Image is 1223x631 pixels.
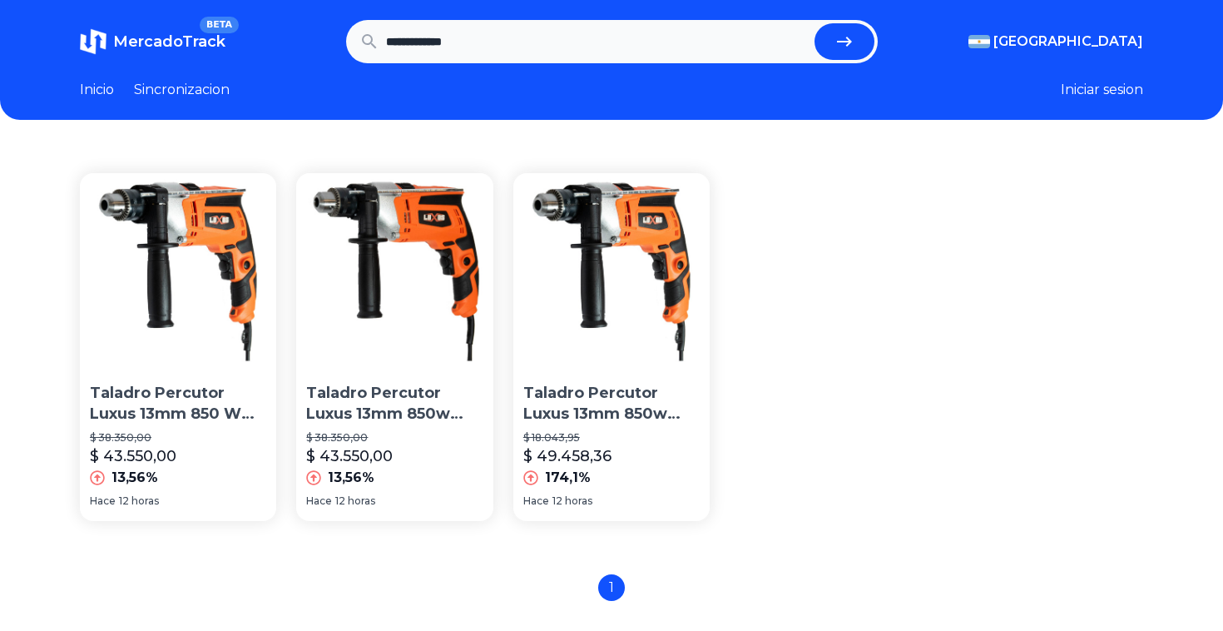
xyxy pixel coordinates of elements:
span: Hace [90,494,116,508]
p: $ 38.350,00 [90,431,266,445]
span: Hace [306,494,332,508]
img: Taladro Percutor Luxus 13mm 850w 220v Color Naranja Frecuencia 50hz [296,173,493,370]
img: Taladro Percutor Luxus 13mm 850 W Reversible Vel. Variable [80,173,276,370]
p: Taladro Percutor Luxus 13mm 850w 220v Color Naranja [523,383,700,425]
p: $ 43.550,00 [306,445,393,468]
p: Taladro Percutor Luxus 13mm 850 W Reversible Vel. Variable [90,383,266,425]
p: $ 49.458,36 [523,445,611,468]
p: 174,1% [545,468,591,488]
span: MercadoTrack [113,32,225,51]
a: MercadoTrackBETA [80,28,225,55]
p: 13,56% [328,468,374,488]
a: Taladro Percutor Luxus 13mm 850w 220v Color NaranjaTaladro Percutor Luxus 13mm 850w 220v Color Na... [513,173,710,521]
span: BETA [200,17,239,33]
button: Iniciar sesion [1061,80,1143,100]
span: 12 horas [335,494,375,508]
img: Argentina [968,35,990,48]
a: Taladro Percutor Luxus 13mm 850 W Reversible Vel. VariableTaladro Percutor Luxus 13mm 850 W Rever... [80,173,276,521]
p: $ 18.043,95 [523,431,700,445]
img: Taladro Percutor Luxus 13mm 850w 220v Color Naranja [513,173,710,370]
p: $ 43.550,00 [90,445,176,468]
button: [GEOGRAPHIC_DATA] [968,32,1143,52]
a: Sincronizacion [134,80,230,100]
p: Taladro Percutor Luxus 13mm 850w 220v Color Naranja Frecuencia 50hz [306,383,483,425]
span: 12 horas [119,494,159,508]
a: Taladro Percutor Luxus 13mm 850w 220v Color Naranja Frecuencia 50hzTaladro Percutor Luxus 13mm 85... [296,173,493,521]
span: Hace [523,494,549,508]
img: MercadoTrack [80,28,106,55]
p: $ 38.350,00 [306,431,483,445]
p: 13,56% [111,468,158,488]
span: [GEOGRAPHIC_DATA] [993,32,1143,52]
span: 12 horas [552,494,592,508]
a: Inicio [80,80,114,100]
